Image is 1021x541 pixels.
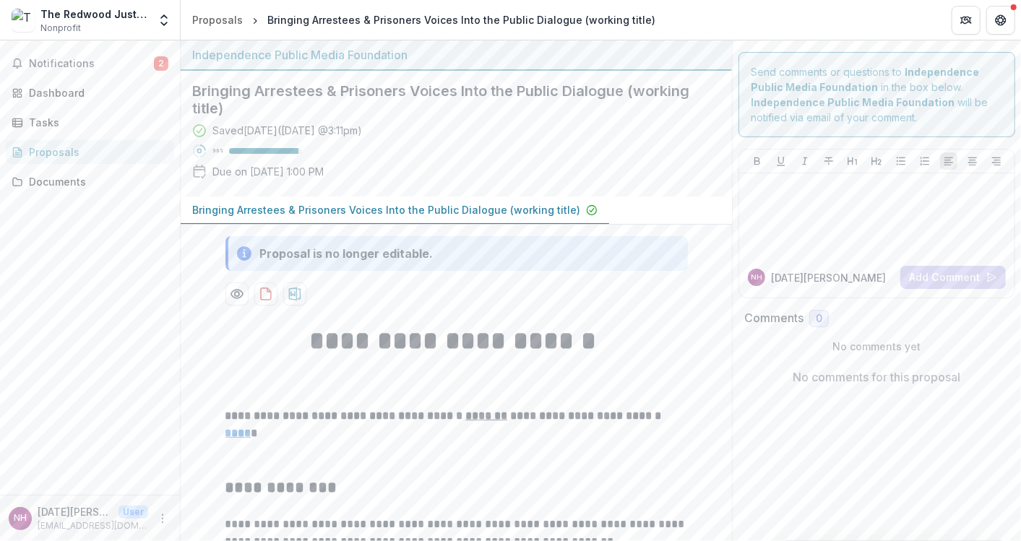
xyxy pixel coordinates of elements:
button: Add Comment [900,266,1006,289]
p: [EMAIL_ADDRESS][DOMAIN_NAME] [38,519,148,532]
div: Noel Hanrahan [751,274,762,281]
div: Send comments or questions to in the box below. will be notified via email of your comment. [738,52,1015,137]
h2: Bringing Arrestees & Prisoners Voices Into the Public Dialogue (working title) [192,82,697,117]
button: Ordered List [916,152,934,170]
div: Bringing Arrestees & Prisoners Voices Into the Public Dialogue (working title) [267,12,655,27]
div: Documents [29,174,163,189]
p: Bringing Arrestees & Prisoners Voices Into the Public Dialogue (working title) [192,202,580,217]
button: download-proposal [254,282,277,306]
div: Tasks [29,115,163,130]
nav: breadcrumb [186,9,661,30]
div: The Redwood Justice Fund [40,7,148,22]
span: 2 [154,56,168,71]
button: More [154,510,171,527]
p: Due on [DATE] 1:00 PM [212,164,324,179]
button: Align Right [988,152,1005,170]
span: Notifications [29,58,154,70]
button: download-proposal [283,282,306,306]
span: Nonprofit [40,22,81,35]
strong: Independence Public Media Foundation [751,96,955,108]
button: Get Help [986,6,1015,35]
p: [DATE][PERSON_NAME] [38,504,113,519]
button: Align Left [940,152,957,170]
span: 0 [816,313,822,325]
div: Dashboard [29,85,163,100]
p: [DATE][PERSON_NAME] [771,270,886,285]
button: Notifications2 [6,52,174,75]
div: Proposal is no longer editable. [260,245,434,262]
button: Heading 1 [844,152,861,170]
div: Independence Public Media Foundation [192,46,720,64]
button: Align Center [964,152,981,170]
p: User [119,506,148,519]
div: Proposals [29,144,163,160]
a: Tasks [6,111,174,134]
button: Partners [952,6,981,35]
a: Documents [6,170,174,194]
a: Proposals [6,140,174,164]
img: The Redwood Justice Fund [12,9,35,32]
div: Saved [DATE] ( [DATE] @ 3:11pm ) [212,123,362,138]
div: Noel Hanrahan [14,514,27,523]
button: Italicize [796,152,814,170]
a: Dashboard [6,81,174,105]
button: Bold [749,152,766,170]
a: Proposals [186,9,249,30]
button: Open entity switcher [154,6,174,35]
button: Preview 96fe075a-f649-4dd5-b8d6-b99af58076b5-0.pdf [225,282,249,306]
p: No comments for this proposal [793,368,961,386]
p: 96 % [212,146,223,156]
button: Bullet List [892,152,910,170]
div: Proposals [192,12,243,27]
button: Underline [772,152,790,170]
h2: Comments [744,311,804,325]
p: No comments yet [744,339,1009,354]
button: Heading 2 [868,152,885,170]
button: Strike [820,152,837,170]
